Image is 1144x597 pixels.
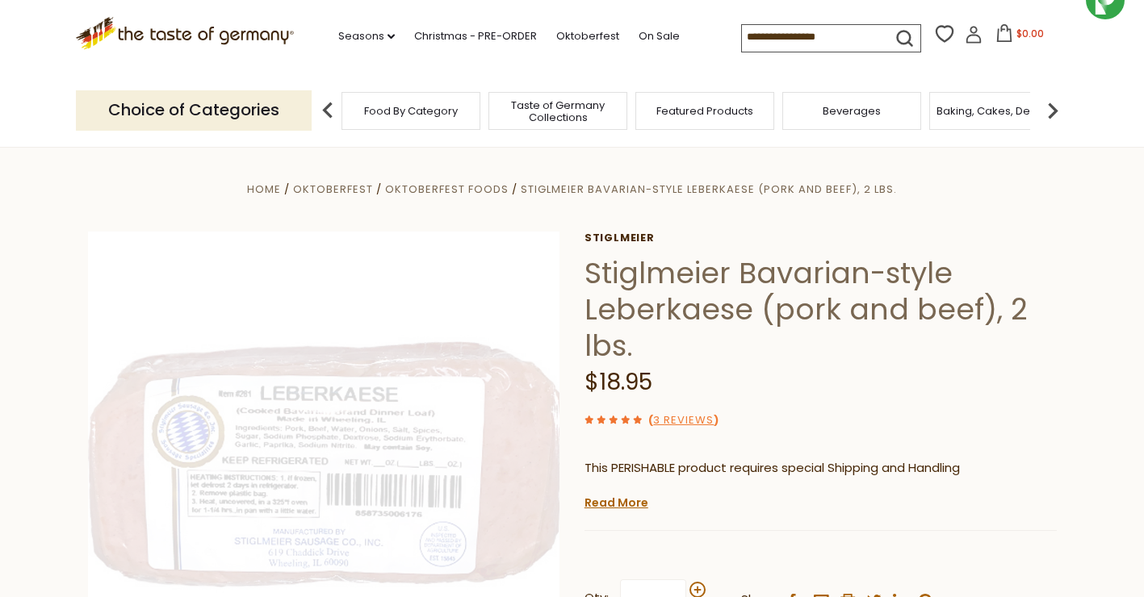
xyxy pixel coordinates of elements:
li: We will ship this product in heat-protective packaging and ice. [600,491,1057,511]
a: Seasons [338,27,395,45]
img: previous arrow [312,94,344,127]
a: On Sale [639,27,680,45]
a: Featured Products [656,105,753,117]
a: Beverages [823,105,881,117]
a: Baking, Cakes, Desserts [937,105,1062,117]
img: next arrow [1037,94,1069,127]
span: ( ) [648,412,719,428]
button: $0.00 [986,24,1054,48]
a: Stiglmeier Bavarian-style Leberkaese (pork and beef), 2 lbs. [521,182,897,197]
a: Home [247,182,281,197]
a: Oktoberfest [293,182,373,197]
p: Choice of Categories [76,90,312,130]
a: Stiglmeier [585,232,1057,244]
a: Taste of Germany Collections [493,99,622,123]
span: $0.00 [1016,27,1044,40]
a: Food By Category [364,105,458,117]
p: This PERISHABLE product requires special Shipping and Handling [585,458,1057,478]
span: $18.95 [585,366,652,398]
a: Christmas - PRE-ORDER [414,27,537,45]
a: Oktoberfest Foods [385,182,509,197]
a: Oktoberfest [556,27,619,45]
a: Read More [585,495,648,511]
h1: Stiglmeier Bavarian-style Leberkaese (pork and beef), 2 lbs. [585,255,1057,364]
a: 3 Reviews [653,412,714,429]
